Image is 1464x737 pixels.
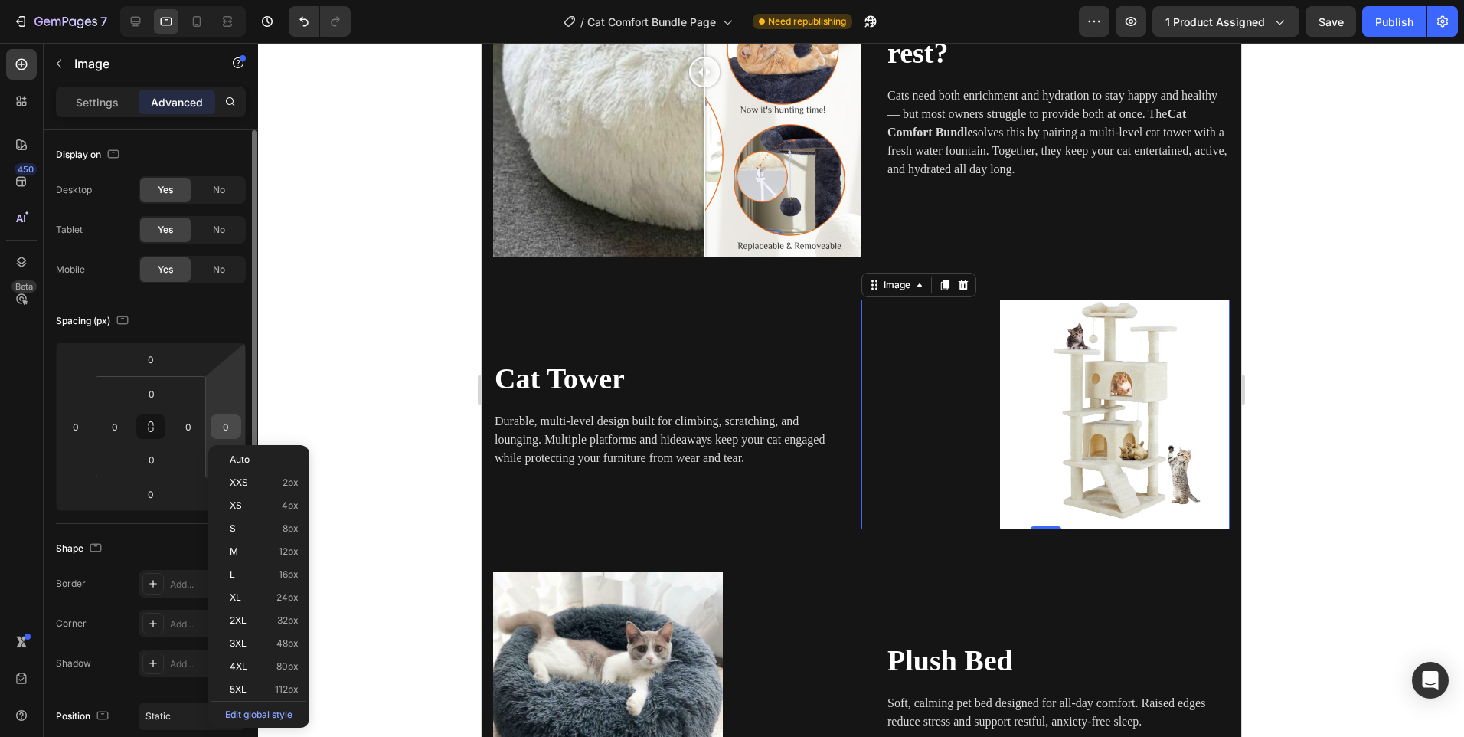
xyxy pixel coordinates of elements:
[177,415,200,438] input: 0px
[158,183,173,197] span: Yes
[214,415,237,438] input: 0
[56,263,85,277] div: Mobile
[213,223,225,237] span: No
[518,257,748,486] img: gempages_580691360521126408-71150d45-2ebb-442f-80c7-073adcdea71f.jpg
[230,615,247,626] span: 2XL
[482,43,1241,737] iframe: Design area
[56,183,92,197] div: Desktop
[158,223,173,237] span: Yes
[289,6,351,37] div: Undo/Redo
[406,651,747,688] p: Soft, calming pet bed designed for all-day comfort. Raised edges reduce stress and support restfu...
[74,54,204,73] p: Image
[230,661,247,672] span: 4XL
[56,706,112,727] div: Position
[56,617,87,631] div: Corner
[580,14,584,30] span: /
[275,684,299,695] span: 112px
[6,6,114,37] button: 7
[230,546,238,557] span: M
[283,523,299,534] span: 8px
[170,657,242,671] div: Add...
[230,477,248,488] span: XXS
[230,638,247,649] span: 3XL
[158,263,173,277] span: Yes
[276,661,299,672] span: 80px
[1412,662,1449,699] div: Open Intercom Messenger
[230,569,235,580] span: L
[587,14,716,30] span: Cat Comfort Bundle Page
[1362,6,1426,37] button: Publish
[56,311,132,332] div: Spacing (px)
[151,94,203,110] p: Advanced
[1165,14,1265,30] span: 1 product assigned
[170,617,242,631] div: Add...
[230,523,236,534] span: S
[399,235,432,249] div: Image
[230,684,247,695] span: 5XL
[1152,6,1299,37] button: 1 product assigned
[15,163,37,175] div: 450
[56,145,123,165] div: Display on
[211,701,306,725] p: Edit global style
[404,650,748,690] div: Rich Text Editor. Editing area: main
[282,500,299,511] span: 4px
[213,183,225,197] span: No
[277,615,299,626] span: 32px
[100,12,107,31] p: 7
[283,477,299,488] span: 2px
[170,578,242,591] div: Add...
[406,601,531,634] strong: Plush Bed
[276,592,299,603] span: 24px
[276,638,299,649] span: 48px
[1319,15,1344,28] span: Save
[76,94,119,110] p: Settings
[56,539,105,559] div: Shape
[230,454,250,465] span: Auto
[768,15,846,28] span: Need republishing
[11,280,37,293] div: Beta
[230,592,241,603] span: XL
[56,657,91,670] div: Shadow
[230,500,242,511] span: XS
[139,703,246,730] button: Static
[1306,6,1356,37] button: Save
[56,577,86,591] div: Border
[1375,14,1413,30] div: Publish
[103,415,126,438] input: 0px
[213,263,225,277] span: No
[136,483,166,506] input: 0
[279,569,299,580] span: 16px
[64,415,87,438] input: 0
[136,448,167,471] input: 0px
[279,546,299,557] span: 12px
[145,710,171,722] span: Static
[136,348,166,371] input: 0
[56,223,83,237] div: Tablet
[136,382,167,405] input: 0px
